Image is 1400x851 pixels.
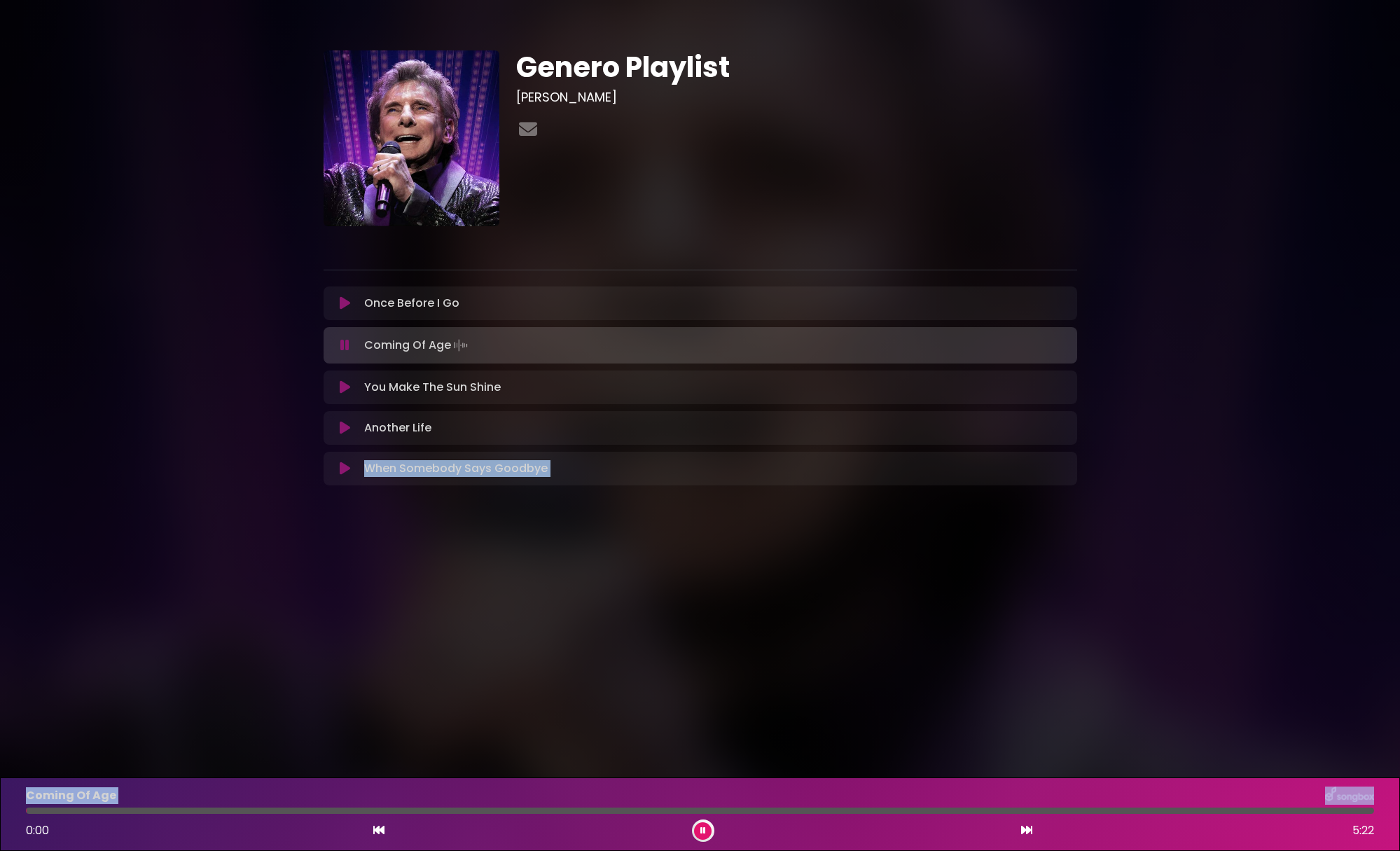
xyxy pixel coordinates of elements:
[364,420,431,436] p: Another Life
[364,460,548,477] p: When Somebody Says Goodbye
[364,379,501,396] p: You Make The Sun Shine
[324,50,499,226] img: 6qwFYesTPurQnItdpMxg
[516,90,1077,105] h3: [PERSON_NAME]
[364,335,471,355] p: Coming Of Age
[364,295,459,312] p: Once Before I Go
[516,50,1077,84] h1: Genero Playlist
[451,335,471,355] img: waveform4.gif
